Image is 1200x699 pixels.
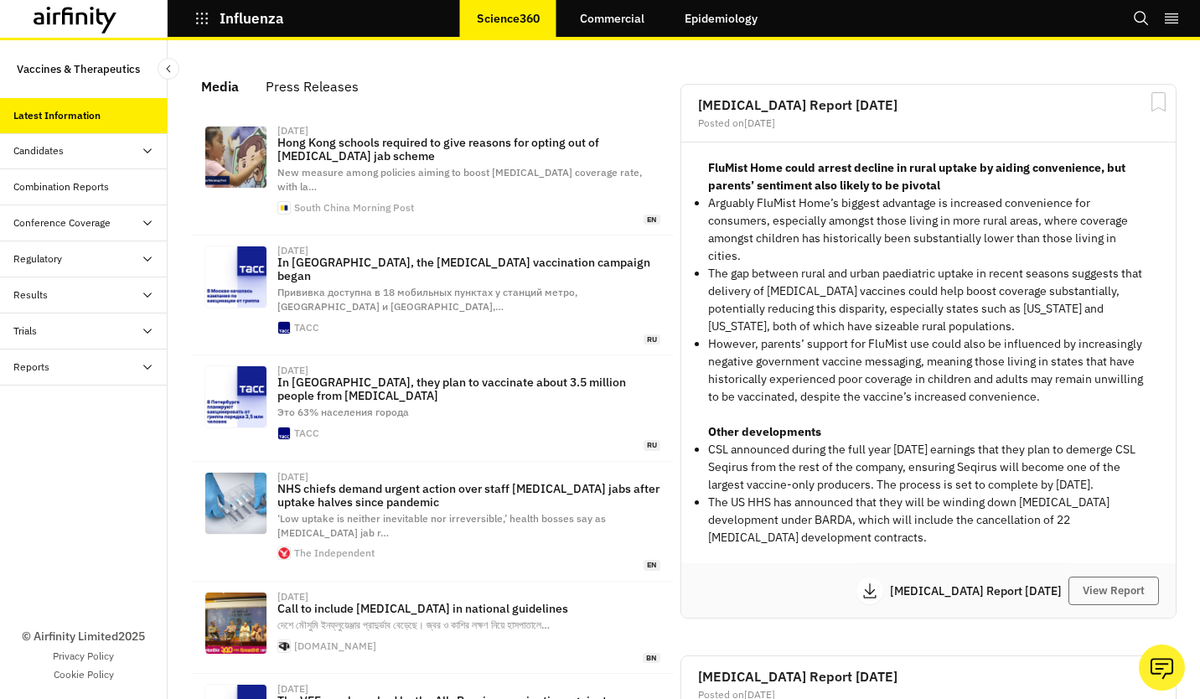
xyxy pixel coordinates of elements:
button: Ask our analysts [1139,645,1185,691]
p: Science360 [477,12,540,25]
span: দেশে মৌসুমি ইনফ্লুয়েঞ্জার প্রাদুর্ভাব বেড়েছে। জ্বর ও কাশির লক্ষণ নিয়ে হাসপাতালে … [277,619,550,631]
img: favicon.ico [278,640,290,652]
div: Latest Information [13,108,101,123]
div: TACC [294,428,319,438]
button: Influenza [194,4,284,33]
p: Vaccines & Therapeutics [17,54,140,85]
div: The Independent [294,548,375,558]
span: en [644,215,660,225]
span: en [644,560,660,571]
p: Hong Kong schools required to give reasons for opting out of [MEDICAL_DATA] jab scheme [277,136,660,163]
span: Это 63% населения города [277,406,409,418]
div: Trials [13,324,37,339]
div: TACC [294,323,319,333]
div: Press Releases [266,74,359,99]
img: tass-logo.jpg [278,427,290,439]
span: Прививка доступна в 18 мобильных пунктах у станций метро, [GEOGRAPHIC_DATA] и [GEOGRAPHIC_DATA], … [277,286,577,313]
div: Regulatory [13,251,62,267]
img: tass-logo.jpg [278,322,290,334]
span: bn [643,653,660,664]
p: CSL announced during the full year [DATE] earnings that they plan to demerge CSL Seqirus from the... [708,441,1149,494]
p: NHS chiefs demand urgent action over staff [MEDICAL_DATA] jabs after uptake halves since pandemic [277,482,660,509]
p: Arguably FluMist Home’s biggest advantage is increased convenience for consumers, especially amon... [708,194,1149,265]
button: Search [1133,4,1150,33]
div: Results [13,287,48,303]
div: [DATE] [277,592,308,602]
button: Close Sidebar [158,58,179,80]
div: South China Morning Post [294,203,414,213]
div: [DATE] [277,365,308,375]
img: 24995709 [205,366,266,427]
div: [DATE] [277,472,308,482]
div: Media [201,74,239,99]
a: [DATE]In [GEOGRAPHIC_DATA], the [MEDICAL_DATA] vaccination campaign beganПрививка доступна в 18 м... [191,236,674,355]
p: The US HHS has announced that they will be winding down [MEDICAL_DATA] development under BARDA, w... [708,494,1149,546]
p: [MEDICAL_DATA] Report [DATE] [890,585,1068,597]
p: The gap between rural and urban paediatric uptake in recent seasons suggests that delivery of [ME... [708,265,1149,335]
p: Call to include [MEDICAL_DATA] in national guidelines [277,602,660,615]
div: Conference Coverage [13,215,111,230]
p: Influenza [220,11,284,26]
span: ‘Low uptake is neither inevitable nor irreversible,’ health bosses say as [MEDICAL_DATA] jab r … [277,512,606,539]
img: icon-512x512.png [278,547,290,559]
strong: Other developments [708,424,821,439]
div: [DATE] [277,684,308,694]
p: In [GEOGRAPHIC_DATA], the [MEDICAL_DATA] vaccination campaign began [277,256,660,282]
button: View Report [1068,577,1159,605]
img: 24993201 [205,246,266,308]
span: ru [644,334,660,345]
svg: Bookmark Report [1148,91,1169,112]
a: Privacy Policy [53,649,114,664]
span: New measure among policies aiming to boost [MEDICAL_DATA] coverage rate, with la … [277,166,642,193]
div: Reports [13,360,49,375]
img: 7f08b9e48c0e1db5f1b7fd65674d6443Y29udGVudHNlYXJjaGFwaSwxNzQ3OTk3NDc4-2.55715237.jpg [205,473,266,534]
strong: FluMist Home could arrest decline in rural uptake by aiding convenience, but parents’ sentiment a... [708,160,1125,193]
div: [DATE] [277,246,308,256]
a: [DATE]Hong Kong schools required to give reasons for opting out of [MEDICAL_DATA] jab schemeNew m... [191,116,674,236]
span: ru [644,440,660,451]
p: © Airfinity Limited 2025 [22,628,145,645]
a: [DATE]NHS chiefs demand urgent action over staff [MEDICAL_DATA] jabs after uptake halves since pa... [191,462,674,582]
a: [DATE]In [GEOGRAPHIC_DATA], they plan to vaccinate about 3.5 million people from [MEDICAL_DATA]Эт... [191,355,674,461]
img: 1757087317-81a64140fc6494b055fddd57b64a17d5.jpg [205,593,266,654]
div: Combination Reports [13,179,109,194]
a: [DATE]Call to include [MEDICAL_DATA] in national guidelinesদেশে মৌসুমি ইনফ্লুয়েঞ্জার প্রাদুর্ভাব ... [191,582,674,674]
a: Cookie Policy [54,667,114,682]
h2: [MEDICAL_DATA] Report [DATE] [698,670,1159,683]
p: However, parents’ support for FluMist use could also be influenced by increasingly negative gover... [708,335,1149,406]
img: scmp-icon-256x256.png [278,202,290,214]
img: 90f65aea-98a8-4ea0-bd48-4c9e31e8f350_6f8c8aed.jpg [205,127,266,188]
div: [DATE] [277,126,308,136]
div: Posted on [DATE] [698,118,1159,128]
div: Candidates [13,143,64,158]
h2: [MEDICAL_DATA] Report [DATE] [698,98,1159,111]
div: [DOMAIN_NAME] [294,641,376,651]
p: In [GEOGRAPHIC_DATA], they plan to vaccinate about 3.5 million people from [MEDICAL_DATA] [277,375,660,402]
